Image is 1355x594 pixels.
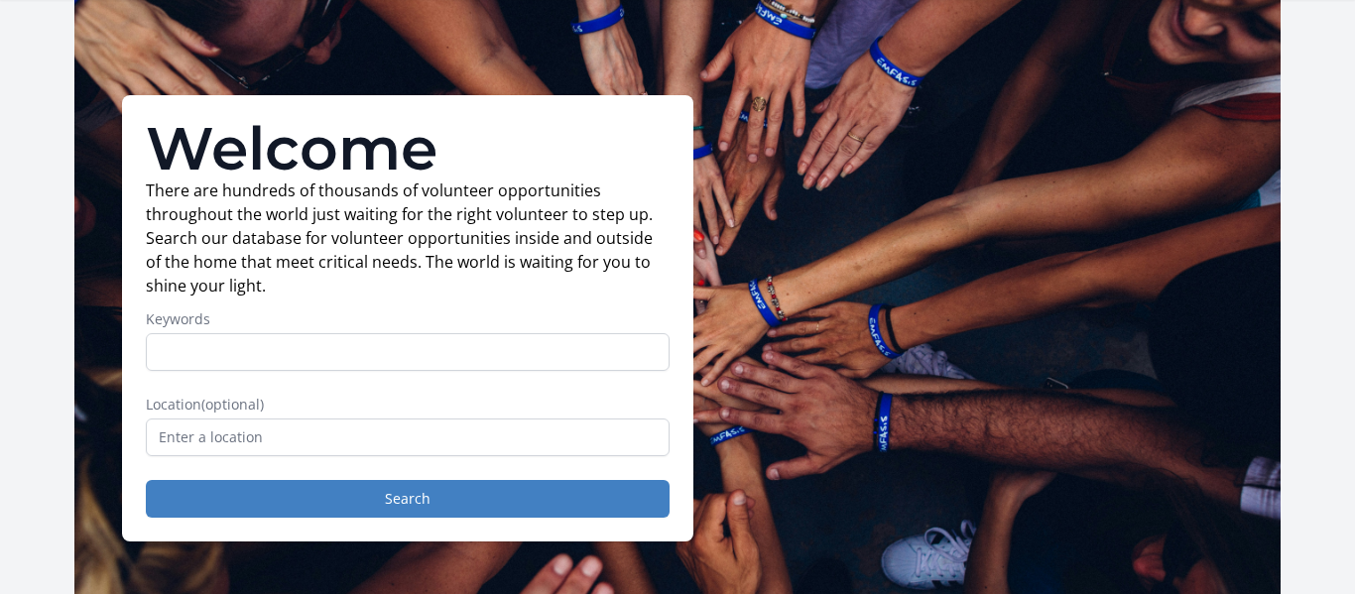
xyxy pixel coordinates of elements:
[146,309,670,329] label: Keywords
[146,418,670,456] input: Enter a location
[146,119,670,178] h1: Welcome
[146,178,670,297] p: There are hundreds of thousands of volunteer opportunities throughout the world just waiting for ...
[201,395,264,414] span: (optional)
[146,395,670,415] label: Location
[146,480,670,518] button: Search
